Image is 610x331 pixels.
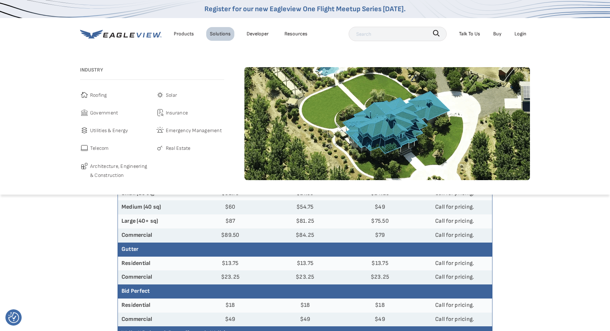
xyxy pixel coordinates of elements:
td: $49 [342,313,417,327]
td: $79 [342,228,417,243]
span: Solar [166,91,177,100]
td: $23.25 [342,270,417,284]
img: emergency-icon.svg [156,126,164,135]
img: roofing-icon.svg [80,91,89,99]
td: Call for pricing. [417,228,492,243]
img: roofing-image-1.webp [244,67,530,180]
td: $13.75 [342,257,417,271]
td: $54.75 [268,200,342,214]
img: real-estate-icon.svg [156,144,164,152]
td: $60 [193,200,268,214]
td: Call for pricing. [417,299,492,313]
span: Insurance [166,108,188,117]
td: $49 [268,313,342,327]
th: Gutter [118,243,492,257]
a: Register for our new Eagleview One Flight Meetup Series [DATE]. [204,5,406,13]
a: Utilities & Energy [80,126,149,135]
span: Utilities & Energy [90,126,128,135]
img: telecom-icon.svg [80,144,89,152]
td: Call for pricing. [417,214,492,228]
th: Commercial [118,228,193,243]
th: Large (40+ sq) [118,214,193,228]
span: Architecture, Engineering & Construction [90,162,149,180]
td: $13.75 [193,257,268,271]
td: $18 [193,299,268,313]
img: architecture-icon.svg [80,162,89,170]
td: $13.75 [268,257,342,271]
img: government-icon.svg [80,108,89,117]
a: Emergency Management [156,126,224,135]
td: Call for pricing. [417,257,492,271]
a: Government [80,108,149,117]
th: Residential [118,299,193,313]
span: Government [90,108,118,117]
td: Call for pricing. [417,270,492,284]
span: Emergency Management [166,126,222,135]
th: Residential [118,257,193,271]
td: $23.25 [268,270,342,284]
th: Medium (40 sq) [118,200,193,214]
div: Login [514,29,526,38]
td: Call for pricing. [417,200,492,214]
a: Roofing [80,91,149,100]
a: Architecture, Engineering & Construction [80,162,149,180]
td: $87 [193,214,268,228]
a: Solar [156,91,224,100]
td: $23.25 [193,270,268,284]
div: Solutions [210,29,231,38]
img: solar-icon.svg [156,91,164,99]
td: $81.25 [268,214,342,228]
td: $18 [342,299,417,313]
button: Consent Preferences [8,312,19,323]
div: Talk To Us [459,29,480,38]
span: Telecom [90,144,109,153]
td: Call for pricing. [417,313,492,327]
img: Revisit consent button [8,312,19,323]
a: Real Estate [156,144,224,153]
a: Buy [493,29,501,38]
h3: Industry [80,67,224,73]
td: $75.50 [342,214,417,228]
img: insurance-icon.svg [156,108,164,117]
img: utilities-icon.svg [80,126,89,135]
td: $18 [268,299,342,313]
a: Developer [247,29,269,38]
div: Resources [284,29,308,38]
td: $89.50 [193,228,268,243]
div: Products [174,29,194,38]
th: Bid Perfect [118,284,492,299]
input: Search [349,27,447,41]
span: Roofing [90,91,107,100]
a: Insurance [156,108,224,117]
td: $49 [193,313,268,327]
td: $84.25 [268,228,342,243]
th: Commercial [118,313,193,327]
td: $49 [342,200,417,214]
th: Commercial [118,270,193,284]
a: Telecom [80,144,149,153]
span: Real Estate [166,144,191,153]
